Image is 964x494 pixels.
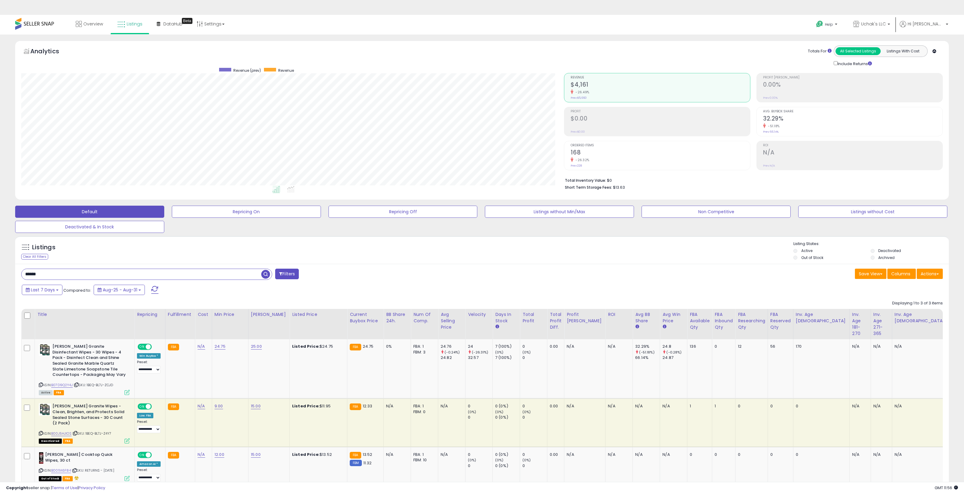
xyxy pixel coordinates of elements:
a: 24.75 [215,343,225,350]
div: 0 [522,415,547,420]
div: 0 [468,403,492,409]
span: 11.32 [363,460,372,466]
b: Short Term Storage Fees: [565,185,612,190]
span: 24.75 [363,343,374,349]
div: ASIN: [39,452,130,480]
div: Num of Comp. [413,311,435,324]
div: 0 [770,452,789,457]
a: Terms of Use [52,485,78,491]
span: FBA [62,476,73,481]
small: -26.49% [573,90,589,94]
span: $13.63 [613,184,625,190]
div: $24.75 [292,344,342,349]
div: N/A [441,452,461,457]
a: 9.00 [215,403,223,409]
div: 0 [738,403,763,409]
div: FBM: 0 [413,409,433,415]
button: Listings With Cost [880,47,926,55]
div: 170 [796,344,845,349]
div: N/A [852,403,866,409]
span: Revenue [278,68,294,73]
div: Win BuyBox * [137,353,161,359]
small: (0%) [495,409,504,414]
div: 0 [715,344,731,349]
small: (-51.18%) [639,350,654,355]
div: $11.95 [292,403,342,409]
span: 12.33 [363,403,372,409]
div: 0 [796,452,845,457]
button: Filters [275,269,299,279]
b: Listed Price: [292,452,320,457]
b: Total Inventory Value: [565,178,606,183]
span: 13.52 [363,452,372,457]
a: 12.00 [215,452,224,458]
img: 514HzuKnSyL._SL40_.jpg [39,344,51,356]
div: 0 [738,452,763,457]
div: 0 [690,452,707,457]
span: 2025-09-8 11:56 GMT [935,485,958,491]
h2: 32.29% [763,115,942,123]
a: Hi [PERSON_NAME] [900,21,948,35]
div: N/A [635,403,655,409]
span: Listings [127,21,142,27]
small: -26.32% [573,158,589,162]
small: (-0.28%) [666,350,682,355]
div: Displaying 1 to 3 of 3 items [892,300,943,306]
a: Listings [113,15,147,33]
small: Days In Stock. [495,324,499,330]
small: (0%) [522,350,531,355]
div: 0 [770,403,789,409]
div: ROI [608,311,630,318]
h2: $0.00 [571,115,750,123]
div: 24.87 [662,355,687,360]
i: hazardous material [73,476,79,480]
b: Listed Price: [292,343,320,349]
div: FBM: 3 [413,350,433,355]
div: 0 (0%) [495,403,520,409]
small: (0%) [495,458,504,463]
span: Aug-25 - Aug-31 [103,287,137,293]
span: | SKU: 1BEQ-BL7J-ZCJD [74,383,113,387]
small: Prev: $5,660 [571,96,587,100]
a: Overview [71,15,108,33]
span: Uchak's LLC [861,21,886,27]
div: N/A [662,452,682,457]
h2: N/A [763,149,942,157]
div: Avg BB Share [635,311,657,324]
div: N/A [873,452,887,457]
div: FBA Reserved Qty [770,311,791,330]
div: N/A [895,452,953,457]
div: N/A [567,344,601,349]
small: Prev: 66.14% [763,130,779,134]
div: Repricing [137,311,163,318]
div: FBA: 1 [413,452,433,457]
button: Repricing Off [329,206,478,218]
span: ON [138,344,146,350]
div: N/A [873,403,887,409]
button: Actions [917,269,943,279]
span: Hi [PERSON_NAME] [908,21,944,27]
div: 0 [715,452,731,457]
small: FBA [350,452,361,459]
div: Include Returns [829,60,879,67]
span: | SKU: 1BEQ-BL7J-Z4Y7 [72,431,112,436]
div: 1 [690,403,707,409]
a: B00J5HJIOS [51,431,72,436]
div: 0.00 [550,403,559,409]
div: 0 (0%) [495,452,520,457]
div: Min Price [215,311,246,318]
small: Prev: 228 [571,164,582,167]
div: Inv. Age [DEMOGRAPHIC_DATA]-180 [895,311,955,324]
div: N/A [608,452,628,457]
h2: 168 [571,149,750,157]
label: Archived [878,255,895,260]
div: 0 [522,452,547,457]
b: Listed Price: [292,403,320,409]
div: ASIN: [39,403,130,443]
div: 0.00 [550,452,559,457]
span: All listings that are unavailable for purchase on Amazon for any reason other than out-of-stock [39,439,62,444]
div: 32.57 [468,355,492,360]
div: Inv. Age 181-270 [852,311,868,337]
div: N/A [662,403,682,409]
h2: $4,161 [571,81,750,89]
